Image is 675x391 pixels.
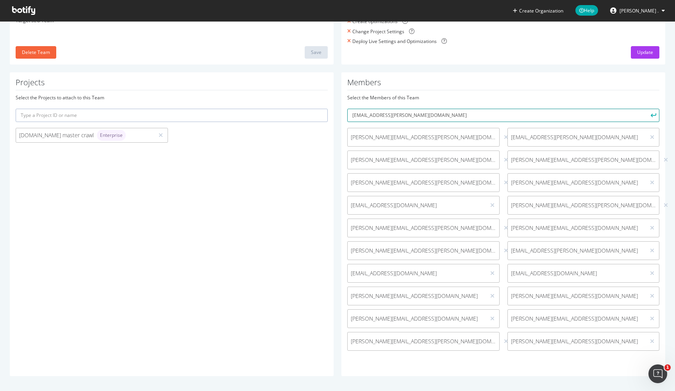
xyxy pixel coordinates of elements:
[97,130,126,141] div: brand label
[352,38,437,45] div: Deploy Live Settings and Optimizations
[351,179,496,187] span: [PERSON_NAME][EMAIL_ADDRESS][PERSON_NAME][DOMAIN_NAME]
[16,109,328,122] input: Type a Project ID or name
[311,49,321,56] div: Save
[16,46,56,59] button: Delete Team
[351,292,482,300] span: [PERSON_NAME][EMAIL_ADDRESS][DOMAIN_NAME]
[100,133,123,138] span: Enterprise
[22,49,50,56] div: Delete Team
[351,156,496,164] span: [PERSON_NAME][EMAIL_ADDRESS][PERSON_NAME][DOMAIN_NAME]
[511,247,643,255] span: [EMAIL_ADDRESS][PERSON_NAME][DOMAIN_NAME]
[347,78,659,90] h1: Members
[631,46,659,59] button: Update
[347,94,659,101] div: Select the Members of this Team
[511,337,643,345] span: [PERSON_NAME][EMAIL_ADDRESS][DOMAIN_NAME]
[511,201,656,209] span: [PERSON_NAME][EMAIL_ADDRESS][PERSON_NAME][DOMAIN_NAME]
[511,315,643,323] span: [PERSON_NAME][EMAIL_ADDRESS][DOMAIN_NAME]
[575,5,598,16] span: Help
[351,337,496,345] span: [PERSON_NAME][EMAIL_ADDRESS][PERSON_NAME][DOMAIN_NAME]
[351,133,496,141] span: [PERSON_NAME][EMAIL_ADDRESS][PERSON_NAME][DOMAIN_NAME]
[16,94,328,101] div: Select the Projects to attach to this Team
[347,109,659,122] input: Type a user email
[351,224,496,232] span: [PERSON_NAME][EMAIL_ADDRESS][PERSON_NAME][DOMAIN_NAME]
[648,364,667,383] iframe: Intercom live chat
[351,269,482,277] span: [EMAIL_ADDRESS][DOMAIN_NAME]
[604,4,671,17] button: [PERSON_NAME] .
[512,7,564,14] button: Create Organization
[664,364,671,371] span: 1
[637,49,653,56] div: Update
[351,201,482,209] span: [EMAIL_ADDRESS][DOMAIN_NAME]
[511,292,643,300] span: [PERSON_NAME][EMAIL_ADDRESS][DOMAIN_NAME]
[19,130,151,141] div: [DOMAIN_NAME] master crawl
[305,46,328,59] button: Save
[620,7,659,14] span: Balajee .
[16,78,328,90] h1: Projects
[511,156,656,164] span: [PERSON_NAME][EMAIL_ADDRESS][PERSON_NAME][DOMAIN_NAME]
[511,133,643,141] span: [EMAIL_ADDRESS][PERSON_NAME][DOMAIN_NAME]
[351,247,496,255] span: [PERSON_NAME][EMAIL_ADDRESS][PERSON_NAME][DOMAIN_NAME]
[511,269,643,277] span: [EMAIL_ADDRESS][DOMAIN_NAME]
[351,315,482,323] span: [PERSON_NAME][EMAIL_ADDRESS][DOMAIN_NAME]
[511,224,643,232] span: [PERSON_NAME][EMAIL_ADDRESS][DOMAIN_NAME]
[511,179,643,187] span: [PERSON_NAME][EMAIL_ADDRESS][DOMAIN_NAME]
[352,28,404,35] div: Change Project Settings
